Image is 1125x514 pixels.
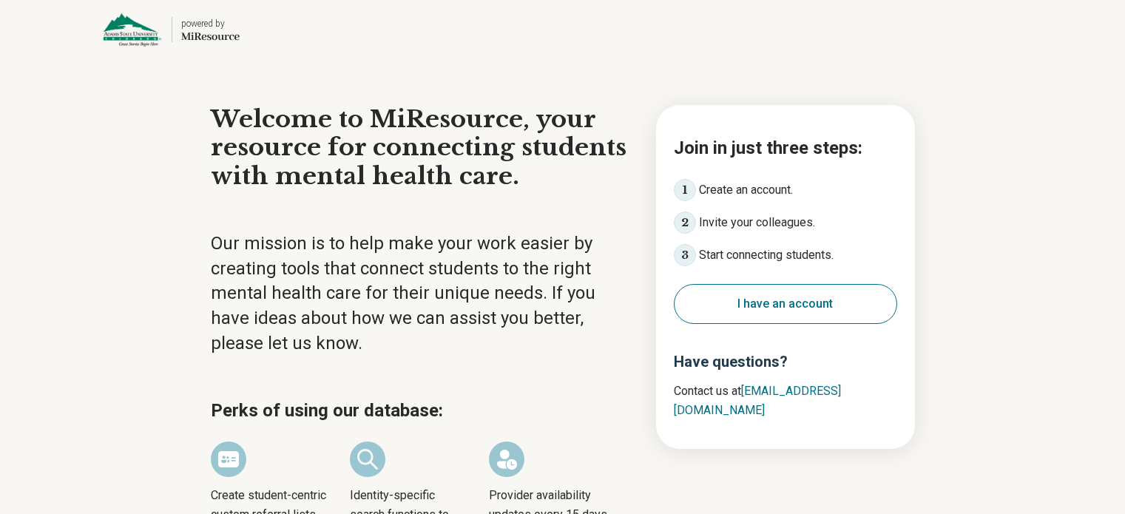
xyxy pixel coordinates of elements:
[181,17,240,30] div: powered by
[674,284,897,324] button: I have an account
[211,105,629,190] h1: Welcome to MiResource, your resource for connecting students with mental health care.
[674,135,897,161] h2: Join in just three steps:
[674,244,897,266] li: Start connecting students.
[211,231,629,356] p: Our mission is to help make your work easier by creating tools that connect students to the right...
[674,179,897,201] li: Create an account.
[674,212,897,234] li: Invite your colleagues.
[674,382,897,419] p: Contact us at
[27,12,240,47] a: Adams State Universitypowered by
[674,384,841,417] a: [EMAIL_ADDRESS][DOMAIN_NAME]
[211,397,629,424] h2: Perks of using our database:
[674,351,897,373] h3: Have questions?
[102,12,163,47] img: Adams State University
